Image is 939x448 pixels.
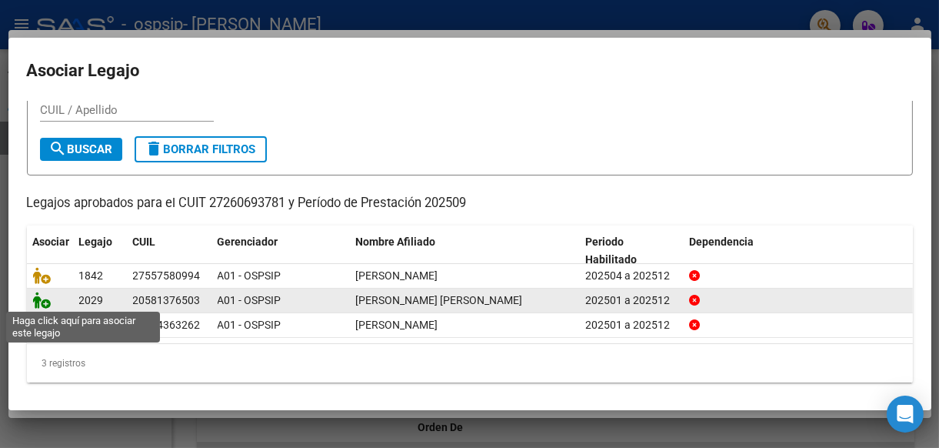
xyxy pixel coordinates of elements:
datatable-header-cell: Dependencia [683,226,913,276]
span: Buscar [49,142,113,156]
span: 1842 [79,269,104,282]
span: Periodo Habilitado [585,236,637,266]
button: Buscar [40,138,122,161]
p: Legajos aprobados para el CUIT 27260693781 y Período de Prestación 202509 [27,194,913,213]
div: 20554363262 [133,316,201,334]
span: RODRIGUEZ NIEVA DANTE JOAQUIN [356,294,523,306]
datatable-header-cell: Gerenciador [211,226,350,276]
datatable-header-cell: CUIL [127,226,211,276]
datatable-header-cell: Asociar [27,226,73,276]
datatable-header-cell: Legajo [73,226,127,276]
span: IRIARTE BELLA NICOLE [356,269,438,282]
span: Nombre Afiliado [356,236,436,248]
span: Dependencia [689,236,754,248]
span: A01 - OSPSIP [218,269,281,282]
span: 2029 [79,294,104,306]
div: 202504 a 202512 [585,267,677,285]
h2: Asociar Legajo [27,56,913,85]
span: Asociar [33,236,70,248]
mat-icon: delete [145,139,164,158]
span: ROMERO BAUTISTA ALEJANDRO [356,319,438,331]
div: 202501 a 202512 [585,292,677,309]
span: Borrar Filtros [145,142,256,156]
span: A01 - OSPSIP [218,319,281,331]
div: 3 registros [27,344,913,383]
span: A01 - OSPSIP [218,294,281,306]
span: Legajo [79,236,113,248]
datatable-header-cell: Nombre Afiliado [350,226,580,276]
div: 27557580994 [133,267,201,285]
span: Gerenciador [218,236,278,248]
div: 202501 a 202512 [585,316,677,334]
div: 20581376503 [133,292,201,309]
mat-icon: search [49,139,68,158]
button: Borrar Filtros [135,136,267,162]
span: CUIL [133,236,156,248]
div: Open Intercom Messenger [887,396,924,433]
datatable-header-cell: Periodo Habilitado [579,226,683,276]
span: 1925 [79,319,104,331]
